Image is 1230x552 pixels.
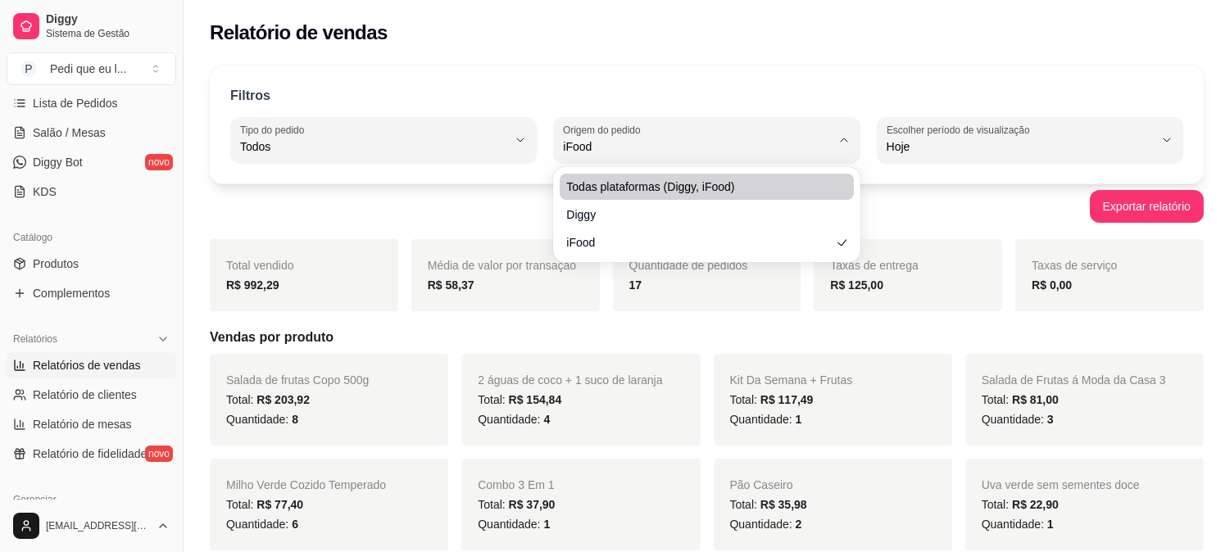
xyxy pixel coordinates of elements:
[887,138,1154,155] span: Hoje
[830,259,918,272] span: Taxas de entrega
[563,138,830,155] span: iFood
[730,518,802,531] span: Quantidade:
[563,123,646,137] label: Origem do pedido
[730,413,802,426] span: Quantidade:
[730,373,853,387] span: Kit Da Semana + Frutas
[226,498,303,511] span: Total:
[46,519,150,532] span: [EMAIL_ADDRESS][DOMAIN_NAME]
[1047,413,1054,426] span: 3
[292,413,298,426] span: 8
[50,61,126,77] div: Pedi que eu l ...
[7,52,176,85] button: Select a team
[226,478,386,491] span: Milho Verde Cozido Temperado
[20,61,37,77] span: P
[982,478,1140,491] span: Uva verde sem sementes doce
[33,154,83,170] span: Diggy Bot
[33,183,57,200] span: KDS
[796,518,802,531] span: 2
[1032,259,1117,272] span: Taxas de serviço
[1090,190,1204,223] button: Exportar relatório
[830,278,883,292] strong: R$ 125,00
[210,328,1204,347] h5: Vendas por produto
[730,498,807,511] span: Total:
[226,518,298,531] span: Quantidade:
[982,393,1059,406] span: Total:
[982,498,1059,511] span: Total:
[33,285,110,301] span: Complementos
[46,12,170,27] span: Diggy
[1012,498,1059,511] span: R$ 22,90
[543,413,550,426] span: 4
[46,27,170,40] span: Sistema de Gestão
[226,393,310,406] span: Total:
[33,357,141,373] span: Relatórios de vendas
[226,413,298,426] span: Quantidade:
[428,278,474,292] strong: R$ 58,37
[478,393,561,406] span: Total:
[7,224,176,251] div: Catálogo
[730,478,793,491] span: Pão Caseiro
[292,518,298,531] span: 6
[566,179,830,195] span: Todas plataformas (Diggy, iFood)
[1032,278,1072,292] strong: R$ 0,00
[1012,393,1059,406] span: R$ 81,00
[478,498,555,511] span: Total:
[226,259,294,272] span: Total vendido
[33,387,137,403] span: Relatório de clientes
[33,416,132,432] span: Relatório de mesas
[256,393,310,406] span: R$ 203,92
[796,413,802,426] span: 1
[887,123,1035,137] label: Escolher período de visualização
[760,498,807,511] span: R$ 35,98
[1047,518,1054,531] span: 1
[33,124,106,141] span: Salão / Mesas
[629,278,642,292] strong: 17
[230,86,270,106] p: Filtros
[478,413,550,426] span: Quantidade:
[566,206,830,223] span: Diggy
[760,393,814,406] span: R$ 117,49
[33,256,79,272] span: Produtos
[13,333,57,346] span: Relatórios
[509,498,556,511] span: R$ 37,90
[256,498,303,511] span: R$ 77,40
[33,446,147,462] span: Relatório de fidelidade
[629,259,748,272] span: Quantidade de pedidos
[7,486,176,513] div: Gerenciar
[240,123,310,137] label: Tipo do pedido
[33,95,118,111] span: Lista de Pedidos
[982,373,1166,387] span: Salada de Frutas á Moda da Casa 3
[730,393,814,406] span: Total:
[240,138,507,155] span: Todos
[210,20,388,46] h2: Relatório de vendas
[478,518,550,531] span: Quantidade:
[226,278,279,292] strong: R$ 992,29
[478,373,662,387] span: 2 águas de coco + 1 suco de laranja
[478,478,554,491] span: Combo 3 Em 1
[982,413,1054,426] span: Quantidade:
[509,393,562,406] span: R$ 154,84
[428,259,576,272] span: Média de valor por transação
[982,518,1054,531] span: Quantidade:
[226,373,369,387] span: Salada de frutas Copo 500g
[566,234,830,251] span: iFood
[543,518,550,531] span: 1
